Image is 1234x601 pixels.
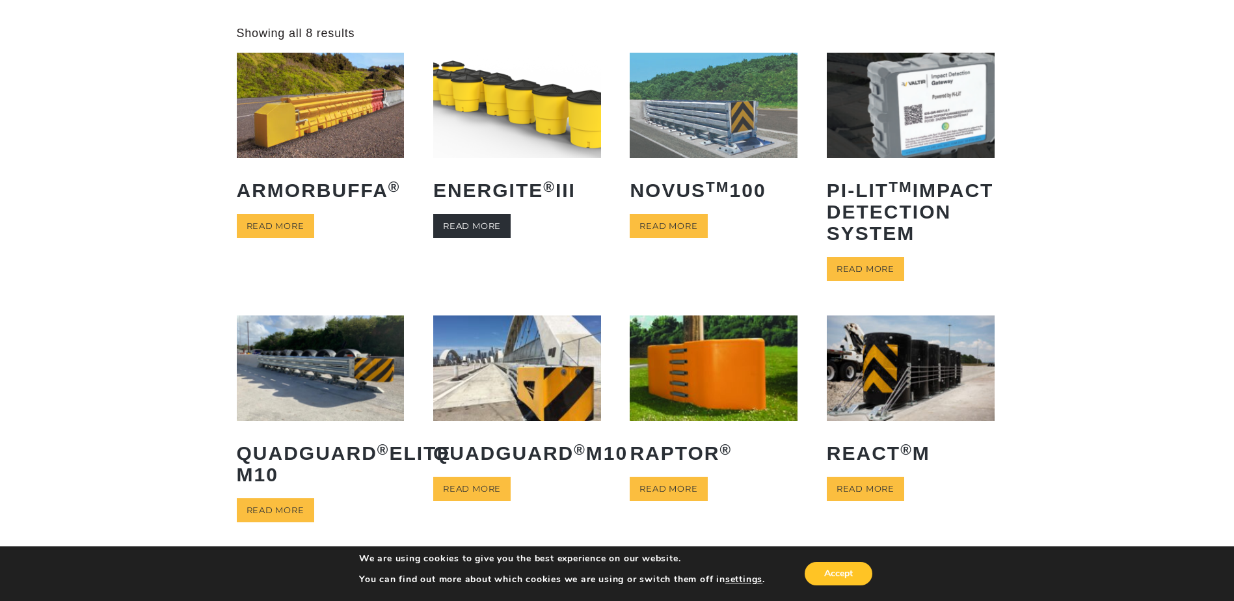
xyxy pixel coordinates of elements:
[827,170,995,254] h2: PI-LIT Impact Detection System
[388,179,401,195] sup: ®
[377,442,390,458] sup: ®
[630,477,707,501] a: Read more about “RAPTOR®”
[827,257,904,281] a: Read more about “PI-LITTM Impact Detection System”
[805,562,872,585] button: Accept
[433,477,511,501] a: Read more about “QuadGuard® M10”
[237,315,405,494] a: QuadGuard®Elite M10
[433,214,511,238] a: Read more about “ENERGITE® III”
[827,315,995,473] a: REACT®M
[827,433,995,474] h2: REACT M
[359,574,765,585] p: You can find out more about which cookies we are using or switch them off in .
[630,433,798,474] h2: RAPTOR
[433,170,601,211] h2: ENERGITE III
[433,433,601,474] h2: QuadGuard M10
[630,53,798,210] a: NOVUSTM100
[630,315,798,473] a: RAPTOR®
[237,53,405,210] a: ArmorBuffa®
[237,170,405,211] h2: ArmorBuffa
[237,214,314,238] a: Read more about “ArmorBuffa®”
[237,433,405,495] h2: QuadGuard Elite M10
[889,179,913,195] sup: TM
[237,26,355,41] p: Showing all 8 results
[706,179,730,195] sup: TM
[827,477,904,501] a: Read more about “REACT® M”
[900,442,913,458] sup: ®
[827,53,995,253] a: PI-LITTMImpact Detection System
[574,442,586,458] sup: ®
[630,170,798,211] h2: NOVUS 100
[433,53,601,210] a: ENERGITE®III
[630,214,707,238] a: Read more about “NOVUSTM 100”
[433,315,601,473] a: QuadGuard®M10
[359,553,765,565] p: We are using cookies to give you the best experience on our website.
[237,498,314,522] a: Read more about “QuadGuard® Elite M10”
[725,574,762,585] button: settings
[543,179,556,195] sup: ®
[720,442,732,458] sup: ®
